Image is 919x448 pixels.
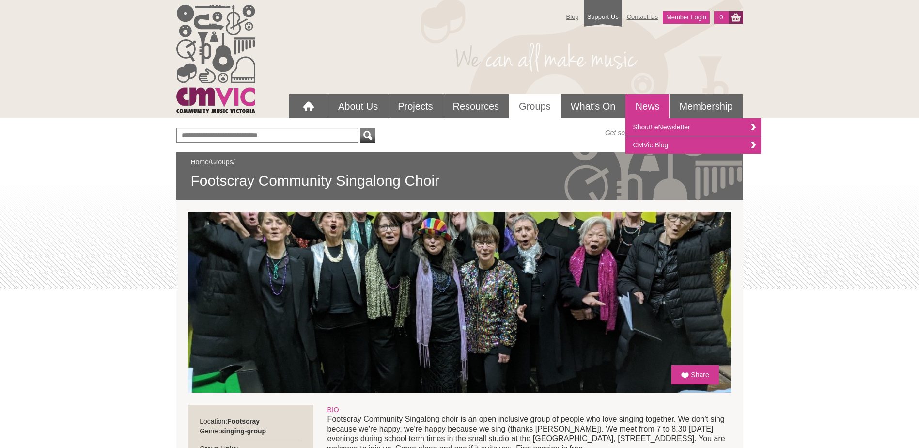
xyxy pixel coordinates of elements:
a: What's On [561,94,625,118]
span: Footscray Community Singalong Choir [191,172,729,190]
a: About Us [328,94,388,118]
a: Home [191,158,209,166]
a: Shout! eNewsletter [625,118,761,136]
a: Membership [670,94,742,118]
a: Groups [509,94,561,118]
div: BIO [327,405,731,415]
a: Blog [561,8,584,25]
a: Member Login [663,11,710,24]
a: 0 [714,11,728,24]
a: Groups [211,158,233,166]
a: Projects [388,94,442,118]
a: Share [671,365,718,384]
img: cmvic_logo.png [176,5,255,113]
span: Get social with us! [605,128,660,138]
img: Footscray Community Singalong Choir [188,212,731,393]
a: Contact Us [622,8,663,25]
div: / / [191,157,729,190]
a: CMVic Blog [625,136,761,154]
a: Resources [443,94,509,118]
strong: Footscray [227,417,260,425]
strong: singing-group [220,427,266,435]
a: News [625,94,669,118]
